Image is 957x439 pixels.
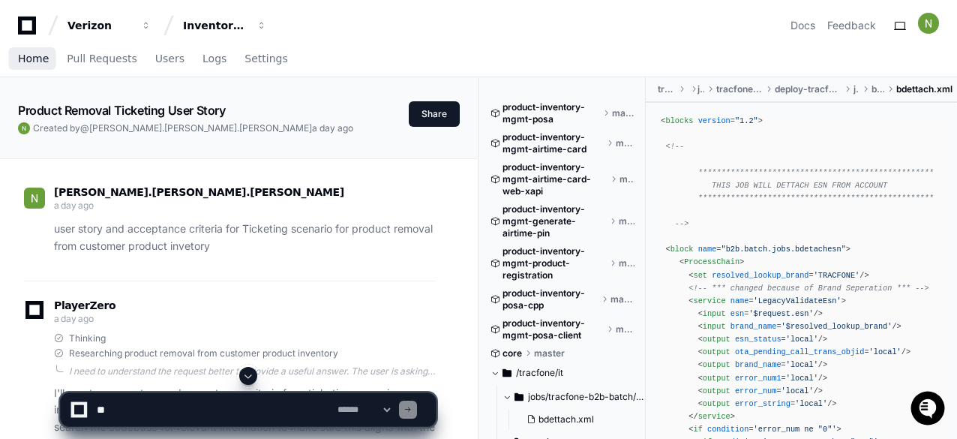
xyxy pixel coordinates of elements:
span: "b2b.batch.jobs.bdetachesn" [721,245,845,254]
button: Share [409,101,460,127]
span: jobs [853,83,859,95]
span: "1.2" [735,116,758,125]
span: master [534,347,565,359]
span: master [619,173,634,185]
span: blocks [666,116,694,125]
button: Feedback [827,18,876,33]
img: PlayerZero [15,15,45,45]
span: product-inventory-mgmt-airtime-card [502,131,604,155]
span: brand_name [735,360,781,369]
span: block [670,245,694,254]
span: jobs [697,83,703,95]
span: input [703,322,726,331]
span: ProcessChain [684,257,739,266]
span: blocks [871,83,884,95]
span: 'local' [786,335,818,344]
span: output [703,335,730,344]
span: name [698,245,717,254]
span: Researching product removal from customer product inventory [69,347,338,359]
span: @ [80,122,89,134]
span: < = /> [698,322,901,331]
button: Start new chat [255,116,273,134]
span: Thinking [69,332,106,344]
span: brand_name [730,322,777,331]
iframe: Open customer support [909,389,949,430]
span: < = /> [698,347,910,356]
img: 1736555170064-99ba0984-63c1-480f-8ee9-699278ef63ed [15,112,42,139]
app-text-character-animate: Product Removal Ticketing User Story [18,103,226,118]
span: ota_pending_call_trans_objid [735,347,865,356]
span: product-inventory-posa-cpp [502,287,598,311]
span: a day ago [54,200,93,211]
span: Settings [244,54,287,63]
span: deploy-tracfone-b2b-batch [775,83,841,95]
span: Logs [202,54,226,63]
span: product-inventory-mgmt-posa [502,101,600,125]
span: a day ago [54,313,93,324]
span: output [703,360,730,369]
a: Pull Requests [67,42,136,77]
div: Welcome [15,60,273,84]
span: [PERSON_NAME].[PERSON_NAME].[PERSON_NAME] [54,186,344,198]
span: master [619,257,634,269]
span: a day ago [312,122,353,134]
span: set [693,271,706,280]
span: < = /> [698,360,828,369]
a: Powered byPylon [106,157,181,169]
span: version [698,116,730,125]
span: '$resolved_lookup_brand' [781,322,892,331]
span: master [610,293,634,305]
button: Inventory Management [177,12,273,39]
span: '$request.esn' [748,309,813,318]
span: < = > [688,296,846,305]
span: master [616,137,634,149]
span: <!-- *** changed because of Brand Seperation *** --> [688,284,928,293]
span: Home [18,54,49,63]
span: < = /> [688,271,868,280]
div: We're offline, we'll be back soon [51,127,196,139]
span: 'local' [786,360,818,369]
a: Settings [244,42,287,77]
span: name [730,296,749,305]
a: Logs [202,42,226,77]
span: output [703,347,730,356]
span: esn [730,309,744,318]
span: master [616,323,635,335]
div: Start new chat [51,112,246,127]
span: < > [679,257,744,266]
span: tracfone-b2b-batch [716,83,763,95]
span: esn_status [735,335,781,344]
span: input [703,309,726,318]
div: I need to understand the request better to provide a useful answer. The user is asking for a user... [69,365,436,377]
span: Pull Requests [67,54,136,63]
img: ACg8ocIiWXJC7lEGJNqNt4FHmPVymFM05ITMeS-frqobA_m8IZ6TxA=s96-c [918,13,939,34]
span: PlayerZero [54,301,115,310]
span: product-inventory-mgmt-posa-client [502,317,604,341]
span: tracfone [658,83,675,95]
span: product-inventory-mgmt-generate-airtime-pin [502,203,607,239]
span: master [612,107,634,119]
span: master [619,215,634,227]
span: core [502,347,522,359]
button: /tracfone/it [490,361,634,385]
span: product-inventory-mgmt-product-registration [502,245,607,281]
img: ACg8ocIiWXJC7lEGJNqNt4FHmPVymFM05ITMeS-frqobA_m8IZ6TxA=s96-c [24,188,45,209]
p: user story and acceptance criteria for Ticketing scenario for product removal from customer produ... [54,221,436,255]
span: resolved_lookup_brand [712,271,808,280]
span: Pylon [149,158,181,169]
span: < = /> [698,309,823,318]
span: service [693,296,725,305]
span: product-inventory-mgmt-airtime-card-web-xapi [502,161,607,197]
img: ACg8ocIiWXJC7lEGJNqNt4FHmPVymFM05ITMeS-frqobA_m8IZ6TxA=s96-c [18,122,30,134]
a: Home [18,42,49,77]
span: Created by [33,122,353,134]
span: < = > [661,116,763,125]
span: < = > [666,245,851,254]
span: 'local' [869,347,901,356]
span: < = /> [698,335,828,344]
a: Users [155,42,184,77]
span: [PERSON_NAME].[PERSON_NAME].[PERSON_NAME] [89,122,312,134]
div: Verizon [67,18,132,33]
span: 'LegacyValidateEsn' [754,296,841,305]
